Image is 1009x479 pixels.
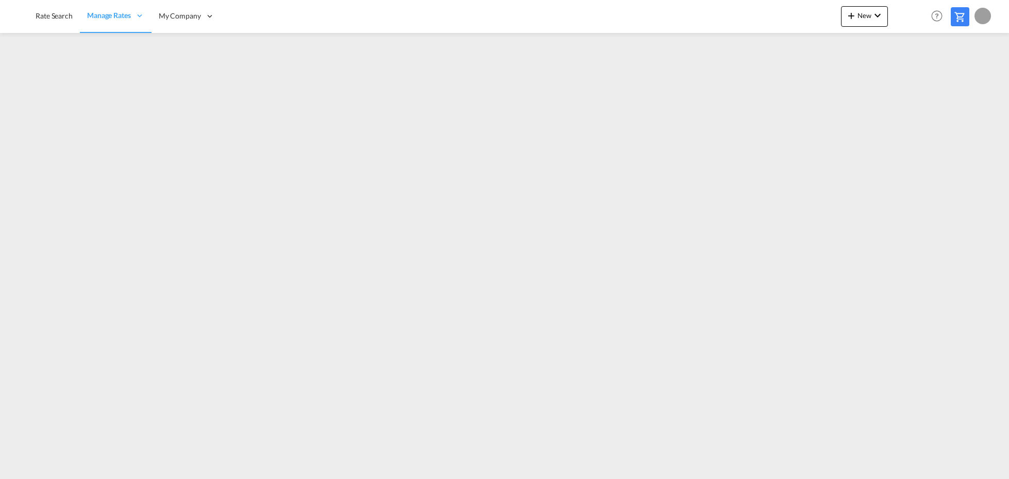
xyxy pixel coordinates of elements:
md-icon: icon-plus 400-fg [845,9,857,22]
span: Manage Rates [87,10,131,21]
span: My Company [159,11,201,21]
div: Help [928,7,951,26]
md-icon: icon-chevron-down [871,9,884,22]
button: icon-plus 400-fgNewicon-chevron-down [841,6,888,27]
span: New [845,11,884,20]
span: Rate Search [36,11,73,20]
span: Help [928,7,946,25]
